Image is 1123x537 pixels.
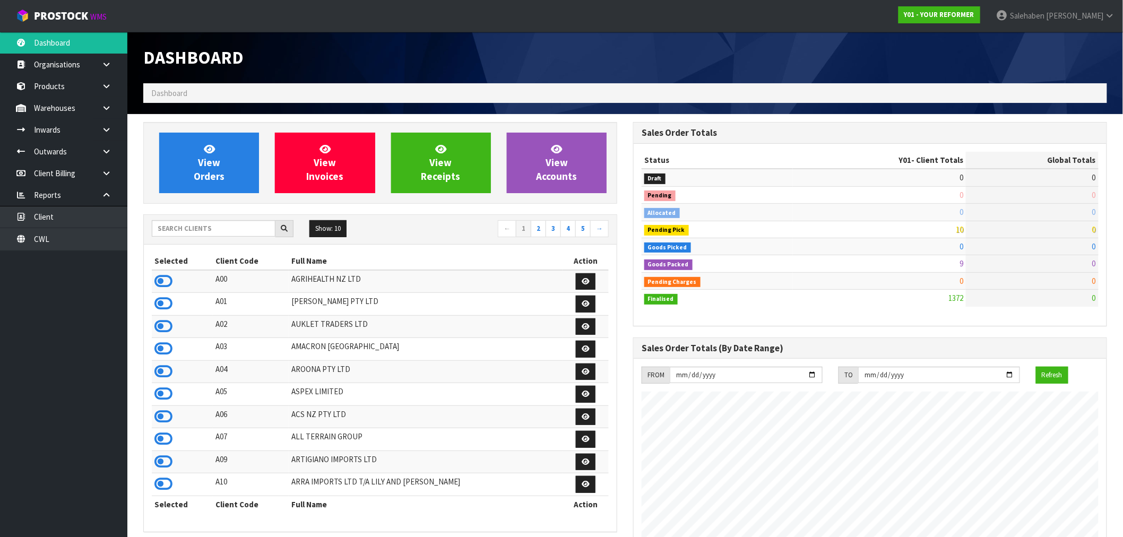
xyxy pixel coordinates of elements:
td: A00 [213,270,289,293]
th: Global Totals [966,152,1099,169]
a: ViewReceipts [391,133,491,193]
th: Full Name [289,496,563,513]
input: Search clients [152,220,275,237]
span: 0 [1092,172,1096,183]
td: ASPEX LIMITED [289,383,563,406]
th: Action [563,253,609,270]
span: Salehaben [1010,11,1044,21]
td: AGRIHEALTH NZ LTD [289,270,563,293]
span: 1372 [948,293,963,303]
span: 0 [1092,241,1096,252]
span: [PERSON_NAME] [1046,11,1103,21]
td: ALL TERRAIN GROUP [289,428,563,451]
td: ARRA IMPORTS LTD T/A LILY AND [PERSON_NAME] [289,473,563,496]
span: 9 [960,258,963,268]
a: Y01 - YOUR REFORMER [899,6,980,23]
span: Goods Packed [644,259,693,270]
button: Refresh [1036,367,1068,384]
div: FROM [642,367,670,384]
a: → [590,220,609,237]
span: 0 [960,276,963,286]
a: ← [498,220,516,237]
span: 10 [956,224,963,235]
th: Status [642,152,793,169]
span: Goods Picked [644,242,691,253]
span: 0 [1092,224,1096,235]
th: Full Name [289,253,563,270]
small: WMS [90,12,107,22]
span: 0 [1092,207,1096,217]
span: View Orders [194,143,224,183]
img: cube-alt.png [16,9,29,22]
a: 1 [516,220,531,237]
span: 0 [1092,276,1096,286]
td: ACS NZ PTY LTD [289,405,563,428]
th: Selected [152,253,213,270]
td: A09 [213,451,289,473]
th: Selected [152,496,213,513]
th: - Client Totals [793,152,966,169]
th: Client Code [213,496,289,513]
div: TO [839,367,858,384]
span: Y01 [899,155,911,165]
td: AROONA PTY LTD [289,360,563,383]
th: Action [563,496,609,513]
th: Client Code [213,253,289,270]
span: 0 [1092,293,1096,303]
span: Pending Charges [644,277,701,288]
span: Dashboard [143,46,244,68]
td: A01 [213,293,289,316]
td: A05 [213,383,289,406]
span: 0 [1092,190,1096,200]
span: 0 [960,241,963,252]
td: A02 [213,315,289,338]
span: 0 [960,207,963,217]
span: Draft [644,174,666,184]
td: A04 [213,360,289,383]
button: Show: 10 [309,220,347,237]
span: Allocated [644,208,680,219]
td: A07 [213,428,289,451]
strong: Y01 - YOUR REFORMER [904,10,974,19]
td: AMACRON [GEOGRAPHIC_DATA] [289,338,563,361]
td: A06 [213,405,289,428]
td: A10 [213,473,289,496]
a: 2 [531,220,546,237]
a: ViewAccounts [507,133,607,193]
span: View Accounts [536,143,577,183]
td: ARTIGIANO IMPORTS LTD [289,451,563,473]
span: Dashboard [151,88,187,98]
span: Finalised [644,294,678,305]
a: ViewOrders [159,133,259,193]
span: 0 [960,190,963,200]
span: Pending [644,190,676,201]
td: [PERSON_NAME] PTY LTD [289,293,563,316]
a: ViewInvoices [275,133,375,193]
span: 0 [960,172,963,183]
a: 3 [546,220,561,237]
h3: Sales Order Totals (By Date Range) [642,343,1099,353]
span: 0 [1092,258,1096,268]
a: 5 [575,220,591,237]
h3: Sales Order Totals [642,128,1099,138]
td: AUKLET TRADERS LTD [289,315,563,338]
span: View Invoices [306,143,343,183]
span: Pending Pick [644,225,689,236]
span: View Receipts [421,143,461,183]
td: A03 [213,338,289,361]
nav: Page navigation [388,220,609,239]
a: 4 [560,220,576,237]
span: ProStock [34,9,88,23]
